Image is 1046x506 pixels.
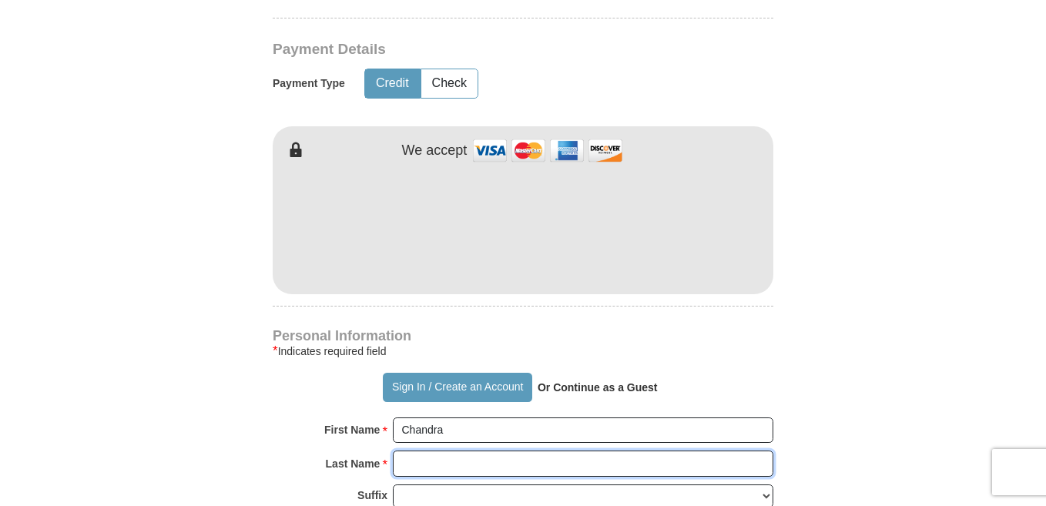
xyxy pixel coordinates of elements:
[383,373,531,402] button: Sign In / Create an Account
[471,134,625,167] img: credit cards accepted
[357,484,387,506] strong: Suffix
[365,69,420,98] button: Credit
[538,381,658,394] strong: Or Continue as a Guest
[421,69,478,98] button: Check
[402,142,468,159] h4: We accept
[273,330,773,342] h4: Personal Information
[273,342,773,360] div: Indicates required field
[273,77,345,90] h5: Payment Type
[326,453,381,474] strong: Last Name
[273,41,665,59] h3: Payment Details
[324,419,380,441] strong: First Name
